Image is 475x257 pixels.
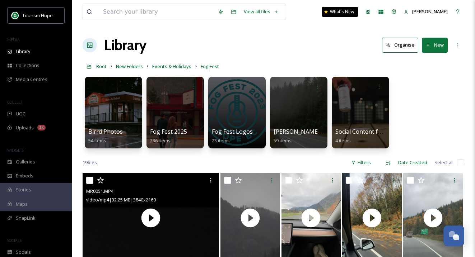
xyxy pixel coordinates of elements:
[422,38,448,52] button: New
[201,63,219,70] span: Fog Fest
[37,125,46,130] div: 1k
[150,128,187,144] a: Fog Fest 2025236 items
[99,4,214,20] input: Search your library
[212,128,253,135] span: Fog Fest Logos
[7,37,20,42] span: MEDIA
[16,48,30,55] span: Library
[86,188,113,194] span: MR0051.MP4
[212,128,253,144] a: Fog Fest Logos23 items
[274,128,345,135] span: [PERSON_NAME]'s Photos
[16,158,35,165] span: Galleries
[116,63,143,70] span: New Folders
[96,62,107,71] a: Root
[274,128,345,144] a: [PERSON_NAME]'s Photos59 items
[201,62,219,71] a: Fog Fest
[16,215,36,222] span: SnapLink
[412,8,448,15] span: [PERSON_NAME]
[11,12,19,19] img: logo.png
[335,128,430,144] a: Social Content from Previous Years4 items
[150,128,187,135] span: Fog Fest 2025
[96,63,107,70] span: Root
[116,62,143,71] a: New Folders
[274,137,292,144] span: 59 items
[7,238,22,243] span: SOCIALS
[152,63,191,70] span: Events & Holidays
[240,5,282,19] a: View all files
[335,137,351,144] span: 4 items
[16,110,25,117] span: UGC
[16,201,28,208] span: Maps
[88,137,106,144] span: 54 items
[400,5,451,19] a: [PERSON_NAME]
[16,62,39,69] span: Collections
[16,249,31,256] span: Socials
[16,124,34,131] span: Uploads
[104,34,146,56] a: Library
[152,62,191,71] a: Events & Holidays
[16,172,33,179] span: Embeds
[88,128,123,135] span: Blrrd Photos
[395,156,431,170] div: Date Created
[335,128,430,135] span: Social Content from Previous Years
[382,38,418,52] button: Organise
[83,159,97,166] span: 19 file s
[434,159,453,166] span: Select all
[348,156,374,170] div: Filters
[86,196,156,203] span: video/mp4 | 32.25 MB | 3840 x 2160
[22,12,53,19] span: Tourism Hope
[7,147,24,153] span: WIDGETS
[16,76,47,83] span: Media Centres
[88,128,123,144] a: Blrrd Photos54 items
[7,99,23,105] span: COLLECT
[322,7,358,17] a: What's New
[212,137,230,144] span: 23 items
[16,186,31,193] span: Stories
[443,225,464,246] button: Open Chat
[150,137,171,144] span: 236 items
